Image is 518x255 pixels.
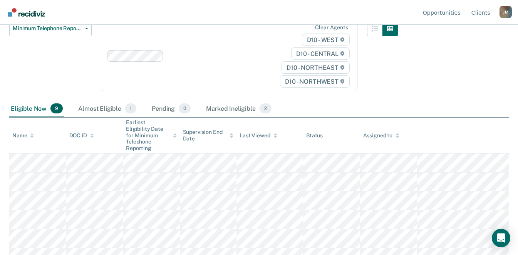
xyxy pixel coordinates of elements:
[77,100,138,117] div: Almost Eligible1
[150,100,192,117] div: Pending0
[8,8,45,17] img: Recidiviz
[306,132,323,139] div: Status
[282,61,349,74] span: D10 - NORTHEAST
[13,25,82,32] span: Minimum Telephone Reporting
[125,103,136,113] span: 1
[69,132,94,139] div: DOC ID
[315,24,348,31] div: Clear agents
[500,6,512,18] div: J M
[9,21,92,36] button: Minimum Telephone Reporting
[363,132,399,139] div: Assigned to
[302,34,350,46] span: D10 - WEST
[9,100,64,117] div: Eligible Now9
[492,229,510,247] div: Open Intercom Messenger
[280,75,349,88] span: D10 - NORTHWEST
[179,103,191,113] span: 0
[126,119,177,152] div: Earliest Eligibility Date for Minimum Telephone Reporting
[183,129,234,142] div: Supervision End Date
[291,47,350,60] span: D10 - CENTRAL
[260,103,272,113] span: 2
[240,132,277,139] div: Last Viewed
[50,103,63,113] span: 9
[500,6,512,18] button: Profile dropdown button
[205,100,273,117] div: Marked Ineligible2
[12,132,34,139] div: Name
